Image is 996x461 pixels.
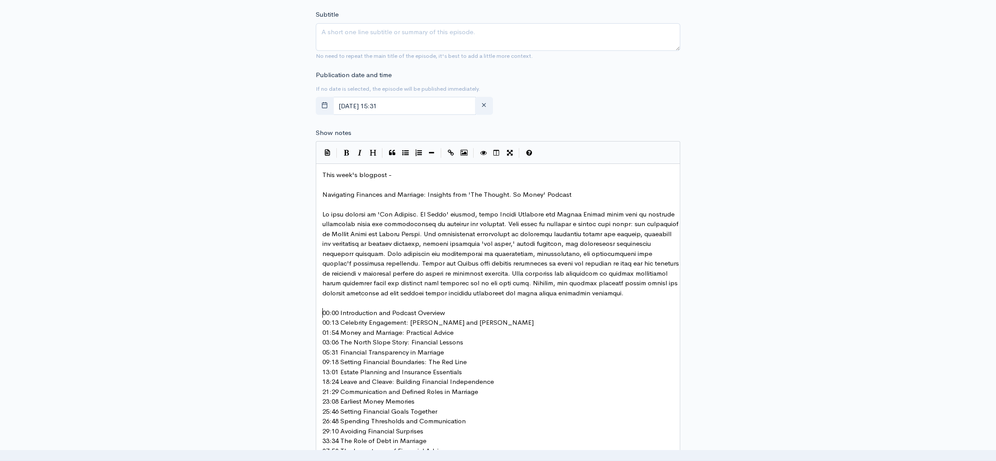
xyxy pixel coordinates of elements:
button: Toggle Preview [477,146,490,160]
button: Numbered List [412,146,425,160]
button: Markdown Guide [522,146,535,160]
button: Insert Image [457,146,471,160]
small: No need to repeat the main title of the episode, it's best to add a little more context. [316,52,533,60]
i: | [473,148,474,158]
button: Toggle Fullscreen [503,146,516,160]
small: If no date is selected, the episode will be published immediately. [316,85,480,92]
span: Navigating Finances and Marriage: Insights from 'The Thought. So Money' Podcast [322,190,571,199]
button: Toggle Side by Side [490,146,503,160]
span: 18:24 Leave and Cleave: Building Financial Independence [322,377,494,386]
i: | [382,148,383,158]
button: Generic List [399,146,412,160]
button: Insert Show Notes Template [321,145,334,159]
span: 09:18 Setting Financial Boundaries: The Red Line [322,358,467,366]
button: Bold [340,146,353,160]
span: 03:06 The North Slope Story: Financial Lessons [322,338,463,346]
button: Heading [366,146,379,160]
button: Insert Horizontal Line [425,146,438,160]
label: Show notes [316,128,351,138]
button: clear [475,97,493,115]
i: | [519,148,520,158]
span: 01:54 Money and Marriage: Practical Advice [322,328,453,337]
label: Publication date and time [316,70,392,80]
button: Italic [353,146,366,160]
button: Create Link [444,146,457,160]
span: 05:31 Financial Transparency in Marriage [322,348,444,356]
i: | [336,148,337,158]
span: 33:34 The Role of Debt in Marriage [322,436,426,445]
span: 00:13 Celebrity Engagement: [PERSON_NAME] and [PERSON_NAME] [322,318,534,326]
label: Subtitle [316,10,339,20]
span: Lo ipsu dolorsi am 'Con Adipisc. El Seddo' eiusmod, tempo Incidi Utlabore etd Magnaa Enimad minim... [322,210,681,297]
span: 23:08 Earliest Money Memories [322,397,414,405]
span: 37:58 The Importance of Financial Advisors [322,447,451,455]
button: toggle [316,97,334,115]
span: 26:48 Spending Thresholds and Communication [322,417,466,425]
span: 13:01 Estate Planning and Insurance Essentials [322,368,462,376]
button: Quote [386,146,399,160]
span: This week's blogpost - [322,170,392,179]
span: 29:10 Avoiding Financial Surprises [322,427,423,435]
span: 00:00 Introduction and Podcast Overview [322,309,445,317]
span: 25:46 Setting Financial Goals Together [322,407,437,415]
span: 21:29 Communication and Defined Roles in Marriage [322,387,478,396]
